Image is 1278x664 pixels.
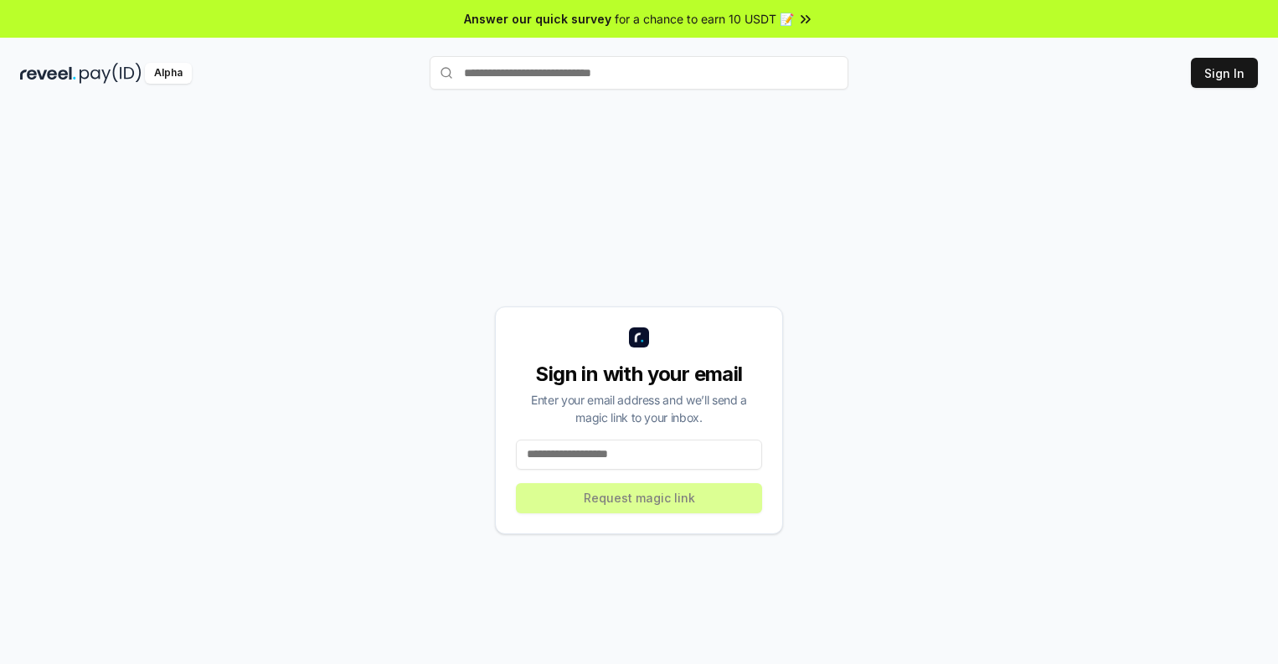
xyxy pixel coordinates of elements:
[145,63,192,84] div: Alpha
[516,391,762,426] div: Enter your email address and we’ll send a magic link to your inbox.
[20,63,76,84] img: reveel_dark
[1191,58,1258,88] button: Sign In
[80,63,142,84] img: pay_id
[464,10,611,28] span: Answer our quick survey
[516,361,762,388] div: Sign in with your email
[615,10,794,28] span: for a chance to earn 10 USDT 📝
[629,327,649,347] img: logo_small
